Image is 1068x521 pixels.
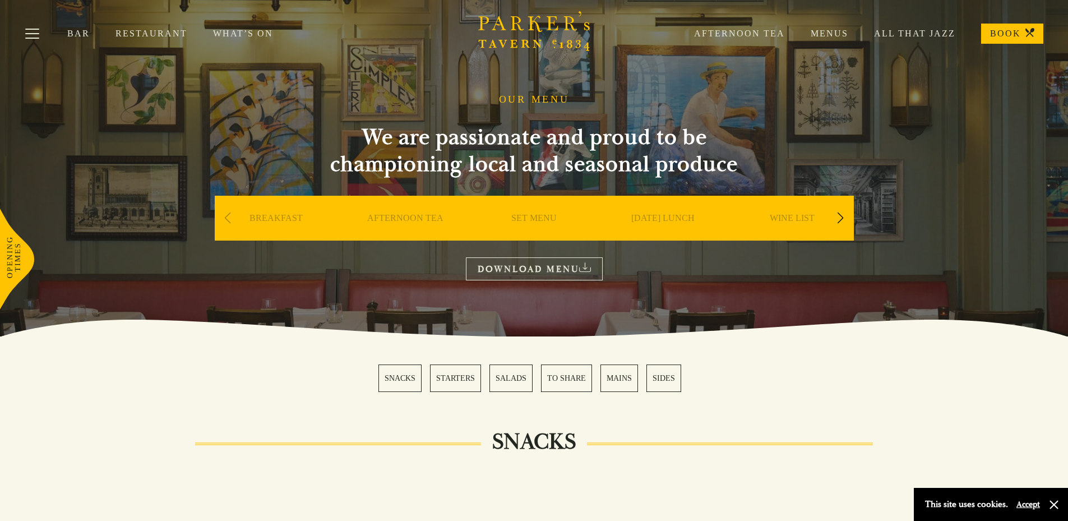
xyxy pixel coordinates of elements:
a: BREAKFAST [249,213,303,257]
h2: We are passionate and proud to be championing local and seasonal produce [310,124,759,178]
a: AFTERNOON TEA [367,213,443,257]
div: 5 / 9 [731,196,854,274]
a: 5 / 6 [600,365,638,392]
div: Previous slide [220,206,235,230]
div: Next slide [833,206,848,230]
a: SET MENU [511,213,557,257]
p: This site uses cookies. [925,496,1008,513]
div: 3 / 9 [473,196,596,274]
h1: OUR MENU [499,94,570,106]
div: 4 / 9 [602,196,725,274]
a: 2 / 6 [430,365,481,392]
a: WINE LIST [770,213,815,257]
a: DOWNLOAD MENU [466,257,603,280]
div: 1 / 9 [215,196,338,274]
a: 6 / 6 [646,365,681,392]
button: Close and accept [1048,499,1060,510]
a: 3 / 6 [489,365,533,392]
h2: SNACKS [481,428,587,455]
a: 4 / 6 [541,365,592,392]
a: [DATE] LUNCH [631,213,695,257]
div: 2 / 9 [344,196,467,274]
a: 1 / 6 [378,365,422,392]
button: Accept [1016,499,1040,510]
